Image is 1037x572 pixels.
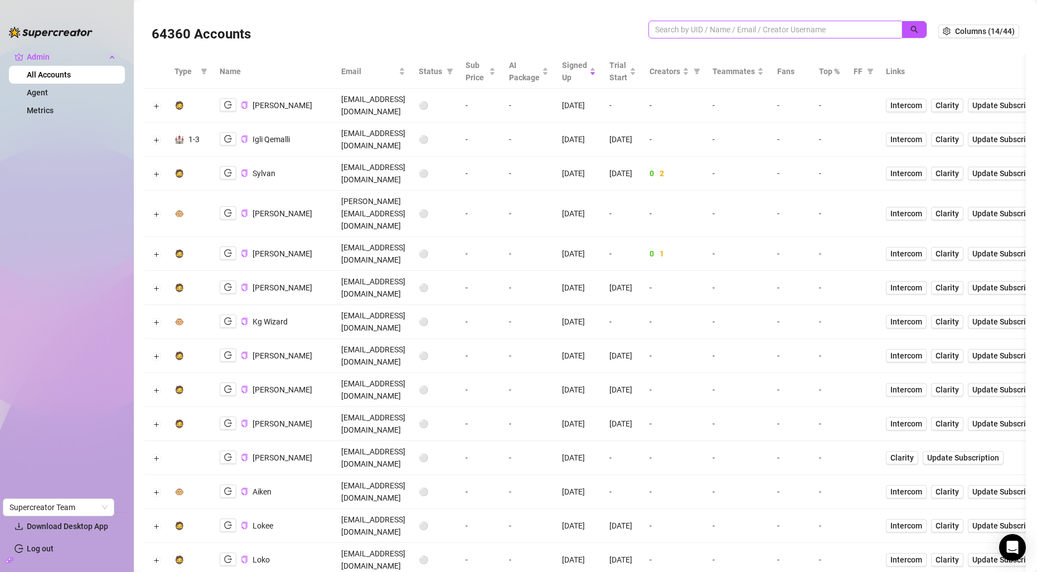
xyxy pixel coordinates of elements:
span: logout [224,521,232,529]
span: Kg Wizard [253,317,288,326]
td: - [771,89,812,123]
div: 🧔 [175,554,184,566]
td: - [771,191,812,237]
button: Copy Account UID [241,169,248,177]
a: Clarity [931,315,963,328]
span: logout [224,101,232,109]
button: Copy Account UID [241,249,248,258]
span: copy [241,556,248,563]
td: - [771,157,812,191]
span: Teammates [713,65,755,77]
td: - [502,271,555,305]
a: Clarity [886,451,918,464]
a: Intercom [886,207,927,220]
td: [DATE] [555,271,603,305]
span: crown [14,52,23,61]
span: Download Desktop App [27,522,108,531]
span: [PERSON_NAME] [253,101,312,110]
button: Expand row [152,135,161,144]
a: Clarity [931,247,963,260]
td: - [459,157,502,191]
div: 🐵 [175,486,184,498]
th: Name [213,55,335,89]
span: ⚪ [419,317,428,326]
span: logout [224,249,232,257]
button: Copy Account UID [241,453,248,462]
button: logout [220,280,236,294]
div: 🏰 [175,133,184,146]
button: Copy Account UID [241,135,248,143]
th: Signed Up [555,55,603,89]
th: Email [335,55,412,89]
td: - [812,157,847,191]
span: 0 [650,169,654,178]
td: [DATE] [603,123,643,157]
span: filter [865,63,876,80]
a: Intercom [886,167,927,180]
a: Agent [27,88,48,97]
a: Clarity [931,133,963,146]
a: Intercom [886,349,927,362]
span: copy [241,135,248,143]
span: logout [224,135,232,143]
span: ⚪ [419,209,428,218]
button: logout [220,206,236,220]
button: Expand row [152,522,161,531]
td: - [603,305,643,339]
a: Intercom [886,519,927,532]
button: Expand row [152,352,161,361]
span: Clarity [936,167,959,180]
span: Intercom [890,99,922,112]
div: 🧔 [175,167,184,180]
button: logout [220,132,236,146]
div: 🐵 [175,316,184,328]
td: [DATE] [555,339,603,373]
td: - [812,339,847,373]
button: logout [220,166,236,180]
span: Signed Up [562,59,587,84]
span: - [713,317,715,326]
button: Expand row [152,454,161,463]
td: - [459,305,502,339]
button: logout [220,246,236,260]
button: Expand row [152,488,161,497]
td: [EMAIL_ADDRESS][DOMAIN_NAME] [335,339,412,373]
div: 🧔 [175,282,184,294]
button: Expand row [152,318,161,327]
td: - [812,271,847,305]
span: 1 [660,249,664,258]
span: logout [224,419,232,427]
input: Search by UID / Name / Email / Creator Username [655,23,886,36]
span: filter [444,63,455,80]
td: - [459,191,502,237]
span: Clarity [936,350,959,362]
span: logout [224,487,232,495]
button: logout [220,348,236,362]
td: - [812,191,847,237]
span: - [713,135,715,144]
span: Clarity [890,452,914,464]
span: filter [867,68,874,75]
button: logout [220,552,236,566]
a: Clarity [931,99,963,112]
span: download [14,522,23,531]
button: logout [220,98,236,112]
span: - [713,209,715,218]
td: [PERSON_NAME][EMAIL_ADDRESS][DOMAIN_NAME] [335,191,412,237]
span: Sub Price [466,59,487,84]
button: Expand row [152,420,161,429]
button: Copy Account UID [241,209,248,217]
td: - [603,237,643,271]
td: - [771,237,812,271]
span: [PERSON_NAME] [253,351,312,360]
span: Clarity [936,520,959,532]
a: Intercom [886,383,927,396]
span: 0 [650,249,654,258]
td: - [502,123,555,157]
button: Copy Account UID [241,351,248,360]
a: Clarity [931,383,963,396]
td: - [603,89,643,123]
button: Columns (14/44) [938,25,1019,38]
span: filter [447,68,453,75]
span: copy [241,250,248,257]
